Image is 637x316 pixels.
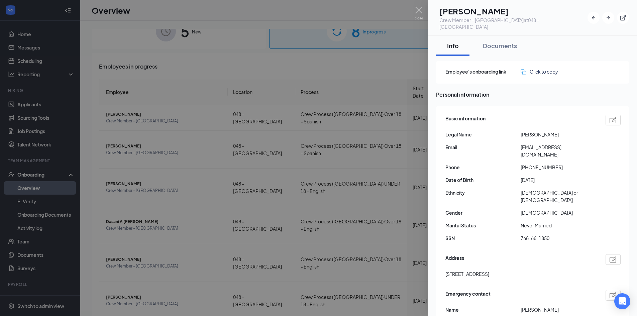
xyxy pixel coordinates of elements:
span: Marital Status [445,222,521,229]
span: SSN [445,234,521,242]
div: Info [443,41,463,50]
span: Basic information [445,115,486,125]
span: Address [445,254,464,265]
span: [PERSON_NAME] [521,131,596,138]
img: click-to-copy.71757273a98fde459dfc.svg [521,69,526,75]
span: [DATE] [521,176,596,184]
span: Phone [445,164,521,171]
svg: ExternalLink [620,14,626,21]
span: [PHONE_NUMBER] [521,164,596,171]
span: [STREET_ADDRESS] [445,270,489,278]
span: Ethnicity [445,189,521,196]
h1: [PERSON_NAME] [439,5,588,17]
button: ExternalLink [617,12,629,24]
span: Date of Birth [445,176,521,184]
span: [EMAIL_ADDRESS][DOMAIN_NAME] [521,143,596,158]
svg: ArrowLeftNew [590,14,597,21]
button: Click to copy [521,68,558,75]
span: Employee's onboarding link [445,68,521,75]
svg: ArrowRight [605,14,612,21]
div: Crew Member - [GEOGRAPHIC_DATA] at 048 - [GEOGRAPHIC_DATA] [439,17,588,30]
span: Name [445,306,521,313]
span: Emergency contact [445,290,491,301]
span: Legal Name [445,131,521,138]
span: Never Married [521,222,596,229]
span: [DEMOGRAPHIC_DATA] or [DEMOGRAPHIC_DATA] [521,189,596,204]
button: ArrowRight [602,12,614,24]
span: Email [445,143,521,151]
span: [PERSON_NAME] [521,306,596,313]
span: Personal information [436,90,629,99]
span: [DEMOGRAPHIC_DATA] [521,209,596,216]
div: Documents [483,41,517,50]
div: Open Intercom Messenger [614,293,630,309]
span: Gender [445,209,521,216]
button: ArrowLeftNew [588,12,600,24]
span: 768-66-1850 [521,234,596,242]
